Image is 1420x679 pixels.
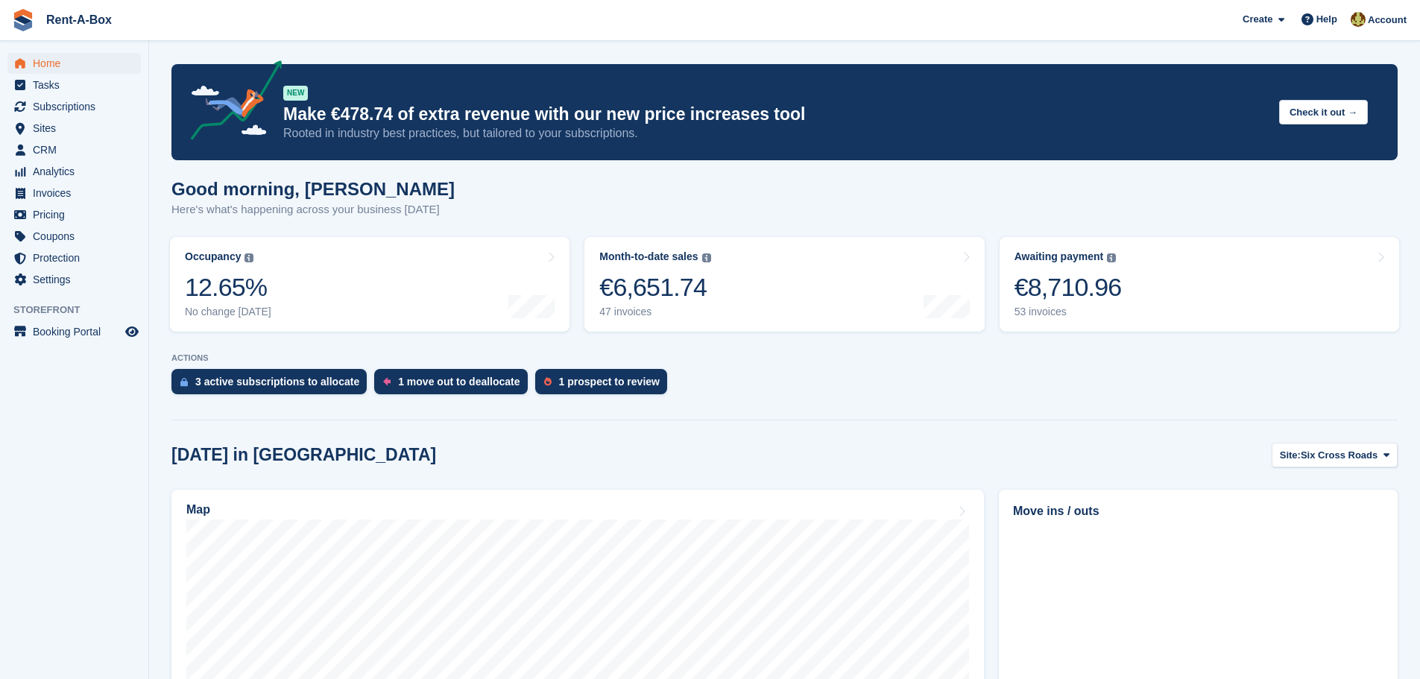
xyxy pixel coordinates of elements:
[40,7,118,32] a: Rent-A-Box
[33,161,122,182] span: Analytics
[1107,253,1116,262] img: icon-info-grey-7440780725fd019a000dd9b08b2336e03edf1995a4989e88bcd33f0948082b44.svg
[185,306,271,318] div: No change [DATE]
[7,321,141,342] a: menu
[33,118,122,139] span: Sites
[1316,12,1337,27] span: Help
[1014,250,1104,263] div: Awaiting payment
[33,204,122,225] span: Pricing
[1014,306,1122,318] div: 53 invoices
[7,161,141,182] a: menu
[1272,443,1398,467] button: Site: Six Cross Roads
[283,86,308,101] div: NEW
[1368,13,1407,28] span: Account
[33,321,122,342] span: Booking Portal
[185,250,241,263] div: Occupancy
[33,226,122,247] span: Coupons
[544,377,552,386] img: prospect-51fa495bee0391a8d652442698ab0144808aea92771e9ea1ae160a38d050c398.svg
[1000,237,1399,332] a: Awaiting payment €8,710.96 53 invoices
[7,269,141,290] a: menu
[1301,448,1378,463] span: Six Cross Roads
[123,323,141,341] a: Preview store
[1279,100,1368,124] button: Check it out →
[7,75,141,95] a: menu
[180,377,188,387] img: active_subscription_to_allocate_icon-d502201f5373d7db506a760aba3b589e785aa758c864c3986d89f69b8ff3...
[171,369,374,402] a: 3 active subscriptions to allocate
[535,369,675,402] a: 1 prospect to review
[244,253,253,262] img: icon-info-grey-7440780725fd019a000dd9b08b2336e03edf1995a4989e88bcd33f0948082b44.svg
[7,183,141,203] a: menu
[7,204,141,225] a: menu
[170,237,569,332] a: Occupancy 12.65% No change [DATE]
[1243,12,1272,27] span: Create
[559,376,660,388] div: 1 prospect to review
[171,445,436,465] h2: [DATE] in [GEOGRAPHIC_DATA]
[33,96,122,117] span: Subscriptions
[1280,448,1301,463] span: Site:
[1351,12,1366,27] img: Mairead Collins
[195,376,359,388] div: 3 active subscriptions to allocate
[7,247,141,268] a: menu
[702,253,711,262] img: icon-info-grey-7440780725fd019a000dd9b08b2336e03edf1995a4989e88bcd33f0948082b44.svg
[33,139,122,160] span: CRM
[185,272,271,303] div: 12.65%
[283,125,1267,142] p: Rooted in industry best practices, but tailored to your subscriptions.
[383,377,391,386] img: move_outs_to_deallocate_icon-f764333ba52eb49d3ac5e1228854f67142a1ed5810a6f6cc68b1a99e826820c5.svg
[178,60,283,145] img: price-adjustments-announcement-icon-8257ccfd72463d97f412b2fc003d46551f7dbcb40ab6d574587a9cd5c0d94...
[599,272,710,303] div: €6,651.74
[584,237,984,332] a: Month-to-date sales €6,651.74 47 invoices
[33,183,122,203] span: Invoices
[171,353,1398,363] p: ACTIONS
[7,96,141,117] a: menu
[33,53,122,74] span: Home
[33,247,122,268] span: Protection
[1013,502,1383,520] h2: Move ins / outs
[374,369,534,402] a: 1 move out to deallocate
[7,226,141,247] a: menu
[7,53,141,74] a: menu
[7,118,141,139] a: menu
[7,139,141,160] a: menu
[599,250,698,263] div: Month-to-date sales
[599,306,710,318] div: 47 invoices
[398,376,520,388] div: 1 move out to deallocate
[186,503,210,517] h2: Map
[33,75,122,95] span: Tasks
[33,269,122,290] span: Settings
[13,303,148,318] span: Storefront
[171,201,455,218] p: Here's what's happening across your business [DATE]
[12,9,34,31] img: stora-icon-8386f47178a22dfd0bd8f6a31ec36ba5ce8667c1dd55bd0f319d3a0aa187defe.svg
[1014,272,1122,303] div: €8,710.96
[171,179,455,199] h1: Good morning, [PERSON_NAME]
[283,104,1267,125] p: Make €478.74 of extra revenue with our new price increases tool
